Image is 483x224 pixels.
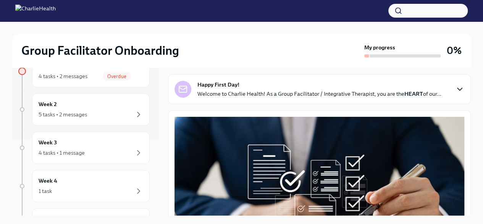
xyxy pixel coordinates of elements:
strong: Happy First Day! [197,81,239,88]
h6: Week 4 [39,177,57,185]
a: Week 14 tasks • 2 messagesOverdue [18,55,150,87]
p: Welcome to Charlie Health! As a Group Facilitator / Integrative Therapist, you are the of our... [197,90,441,98]
h6: Week 3 [39,138,57,147]
span: Overdue [103,74,131,79]
div: 5 tasks • 2 messages [39,111,87,118]
h6: Week 5 [39,215,57,223]
img: CharlieHealth [15,5,56,17]
a: Week 41 task [18,170,150,202]
div: 4 tasks • 2 messages [39,72,87,80]
strong: HEART [404,90,423,97]
div: 4 tasks • 1 message [39,149,85,157]
div: 1 task [39,187,52,195]
a: Week 25 tasks • 2 messages [18,93,150,126]
h2: Group Facilitator Onboarding [21,43,179,58]
a: Week 34 tasks • 1 message [18,132,150,164]
h6: Week 2 [39,100,57,108]
h3: 0% [447,44,462,57]
strong: My progress [364,44,395,51]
